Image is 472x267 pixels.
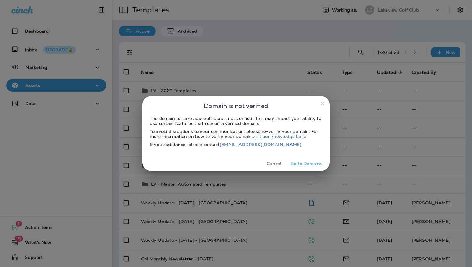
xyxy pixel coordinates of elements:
[150,116,322,126] div: The domain for Lakeview Golf Club is not verified. This may impact your ability to use certain fe...
[204,101,268,111] span: Domain is not verified
[220,142,302,147] a: [EMAIL_ADDRESS][DOMAIN_NAME]
[288,159,325,169] button: Go to Domains
[150,142,322,147] div: If you assistance, please contact
[253,134,306,139] a: visit our knowledge base
[150,129,322,139] div: To avoid disruptions to your communication, please re-verify your domain. For more information on...
[317,98,327,108] button: close
[262,159,286,169] button: Cancel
